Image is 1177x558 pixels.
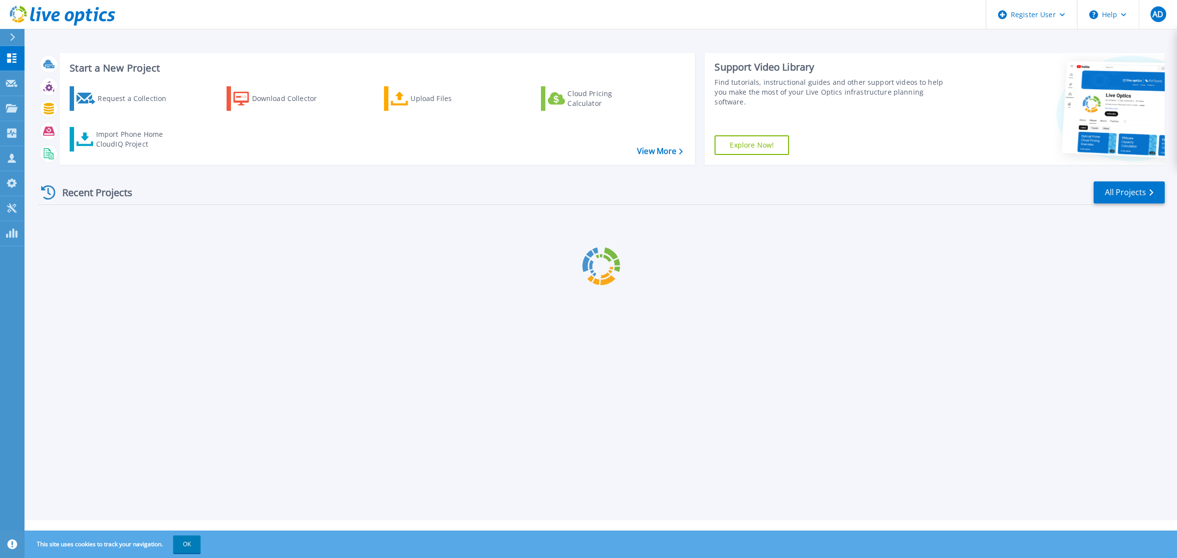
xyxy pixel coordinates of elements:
[567,89,646,108] div: Cloud Pricing Calculator
[715,135,789,155] a: Explore Now!
[252,89,331,108] div: Download Collector
[384,86,493,111] a: Upload Files
[96,129,173,149] div: Import Phone Home CloudIQ Project
[1094,181,1165,203] a: All Projects
[98,89,176,108] div: Request a Collection
[1152,10,1163,18] span: AD
[541,86,650,111] a: Cloud Pricing Calculator
[70,63,683,74] h3: Start a New Project
[410,89,489,108] div: Upload Files
[70,86,179,111] a: Request a Collection
[715,61,951,74] div: Support Video Library
[27,535,201,553] span: This site uses cookies to track your navigation.
[38,180,146,204] div: Recent Projects
[173,535,201,553] button: OK
[637,147,683,156] a: View More
[227,86,336,111] a: Download Collector
[715,77,951,107] div: Find tutorials, instructional guides and other support videos to help you make the most of your L...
